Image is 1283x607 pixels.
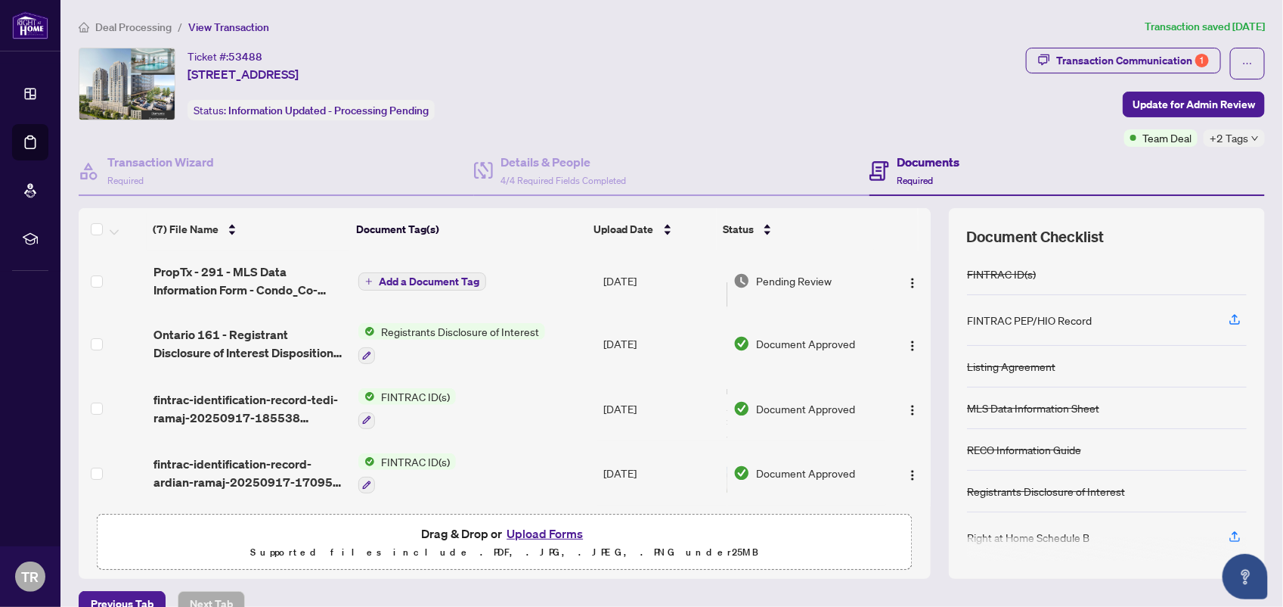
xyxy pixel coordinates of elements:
span: Deal Processing [95,20,172,34]
span: Status [723,221,754,238]
h4: Transaction Wizard [107,153,214,171]
span: ellipsis [1242,58,1253,69]
span: Drag & Drop orUpload FormsSupported files include .PDF, .JPG, .JPEG, .PNG under25MB [98,515,912,571]
span: down [1251,135,1259,142]
th: Upload Date [587,208,717,251]
img: logo [12,11,48,39]
th: Document Tag(s) [350,208,587,251]
button: Update for Admin Review [1123,92,1265,117]
span: Document Approved [756,465,855,481]
img: Logo [906,404,919,416]
img: Logo [906,277,919,289]
div: Listing Agreement [967,358,1055,375]
img: Status Icon [358,323,375,340]
div: FINTRAC ID(s) [967,266,1036,282]
div: Ticket #: [187,48,262,65]
span: Information Updated - Processing Pending [228,104,429,117]
span: Document Approved [756,400,855,417]
td: [DATE] [597,251,727,311]
div: MLS Data Information Sheet [967,400,1099,416]
img: Document Status [733,272,750,289]
span: Team Deal [1142,129,1192,146]
button: Status IconFINTRAC ID(s) [358,453,456,494]
span: Document Approved [756,335,855,352]
button: Upload Forms [502,524,587,543]
th: Status [717,208,874,251]
span: PropTx - 291 - MLS Data Information Form - Condo_Co-op_Co-Ownership_Time Share - Sale SIGNED CORR... [153,263,346,299]
div: Registrants Disclosure of Interest [967,483,1125,500]
span: Required [107,175,144,186]
span: (7) File Name [153,221,218,238]
td: [DATE] [597,506,727,571]
span: Document Checklist [967,226,1105,247]
span: View Transaction [188,20,269,34]
span: [STREET_ADDRESS] [187,65,299,83]
img: Status Icon [358,453,375,470]
span: +2 Tags [1210,129,1248,147]
button: Add a Document Tag [358,272,486,291]
span: TR [22,566,39,587]
button: Status IconFINTRAC ID(s) [358,388,456,429]
td: [DATE] [597,441,727,506]
span: Required [897,175,933,186]
span: home [79,22,89,33]
img: Document Status [733,335,750,352]
button: Logo [900,269,925,293]
button: Add a Document Tag [358,272,486,291]
img: Document Status [733,400,750,417]
div: Right at Home Schedule B [967,529,1089,546]
span: fintrac-identification-record-tedi-ramaj-20250917-185538 [PERSON_NAME].pdf [153,391,346,427]
img: Logo [906,340,919,352]
span: Upload Date [593,221,654,238]
button: Status IconRegistrants Disclosure of Interest [358,323,545,364]
span: Update for Admin Review [1133,92,1255,117]
h4: Documents [897,153,959,171]
span: FINTRAC ID(s) [375,388,456,405]
img: Logo [906,469,919,481]
td: [DATE] [597,376,727,441]
span: fintrac-identification-record-ardian-ramaj-20250917-170950 [PERSON_NAME].pdf [153,455,346,491]
span: Registrants Disclosure of Interest [375,323,545,340]
th: (7) File Name [147,208,350,251]
div: RECO Information Guide [967,441,1081,458]
button: Open asap [1223,554,1268,599]
button: Transaction Communication1 [1026,48,1221,73]
td: [DATE] [597,311,727,376]
div: Transaction Communication [1056,48,1209,73]
span: 53488 [228,50,262,64]
span: FINTRAC ID(s) [375,453,456,470]
div: Status: [187,100,435,120]
button: Logo [900,461,925,485]
img: IMG-W12408035_1.jpg [79,48,175,120]
button: Logo [900,332,925,356]
span: Drag & Drop or [421,524,587,543]
h4: Details & People [500,153,626,171]
span: plus [365,278,373,285]
span: Pending Review [756,272,832,289]
span: 4/4 Required Fields Completed [500,175,626,186]
li: / [178,18,182,36]
button: Logo [900,397,925,421]
span: Ontario 161 - Registrant Disclosure of Interest Disposition of Property SIGNED EXECUTED.pdf [153,325,346,362]
img: Document Status [733,465,750,481]
p: Supported files include .PDF, .JPG, .JPEG, .PNG under 25 MB [107,543,903,562]
span: Add a Document Tag [379,276,479,287]
div: FINTRAC PEP/HIO Record [967,312,1092,328]
article: Transaction saved [DATE] [1145,18,1265,36]
div: 1 [1195,54,1209,67]
img: Status Icon [358,388,375,405]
